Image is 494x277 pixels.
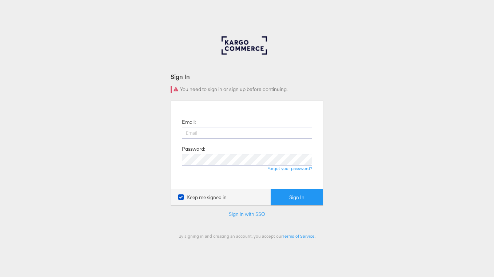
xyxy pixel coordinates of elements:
[171,233,323,239] div: By signing in and creating an account, you accept our .
[171,86,323,93] div: You need to sign in or sign up before continuing.
[178,194,227,201] label: Keep me signed in
[182,119,196,126] label: Email:
[267,166,312,171] a: Forgot your password?
[271,189,323,206] button: Sign In
[182,146,205,153] label: Password:
[182,127,312,139] input: Email
[229,211,265,217] a: Sign in with SSO
[171,72,323,81] div: Sign In
[283,233,315,239] a: Terms of Service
